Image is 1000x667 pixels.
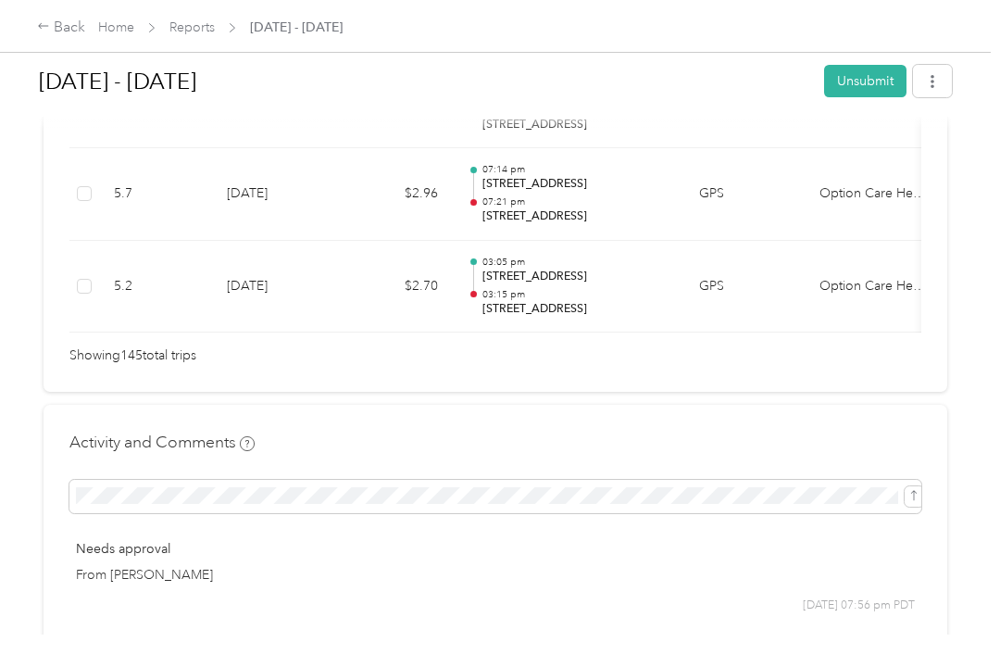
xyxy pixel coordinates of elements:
span: Showing 145 total trips [69,346,196,366]
iframe: Everlance-gr Chat Button Frame [896,563,1000,667]
p: 07:21 pm [482,195,669,208]
span: [DATE] 07:56 pm PDT [803,598,915,614]
h4: Activity and Comments [69,431,255,454]
span: [DATE] - [DATE] [250,18,343,37]
td: $2.96 [342,148,453,241]
td: [DATE] [212,148,342,241]
p: 03:15 pm [482,288,669,301]
a: Reports [169,19,215,35]
td: GPS [684,148,805,241]
td: Option Care Health [805,148,944,241]
p: [STREET_ADDRESS] [482,176,669,193]
a: Home [98,19,134,35]
td: 5.7 [99,148,212,241]
p: From [PERSON_NAME] [76,565,915,585]
h1: Sep 1 - 30, 2025 [39,59,811,104]
td: [DATE] [212,241,342,333]
p: Needs approval [76,539,915,559]
p: 03:05 pm [482,256,669,269]
td: $2.70 [342,241,453,333]
p: [STREET_ADDRESS] [482,301,669,318]
td: Option Care Health [805,241,944,333]
p: 07:14 pm [482,163,669,176]
p: [STREET_ADDRESS] [482,269,669,285]
button: Unsubmit [824,65,906,97]
p: [STREET_ADDRESS] [482,208,669,225]
div: Back [37,17,85,39]
td: GPS [684,241,805,333]
td: 5.2 [99,241,212,333]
